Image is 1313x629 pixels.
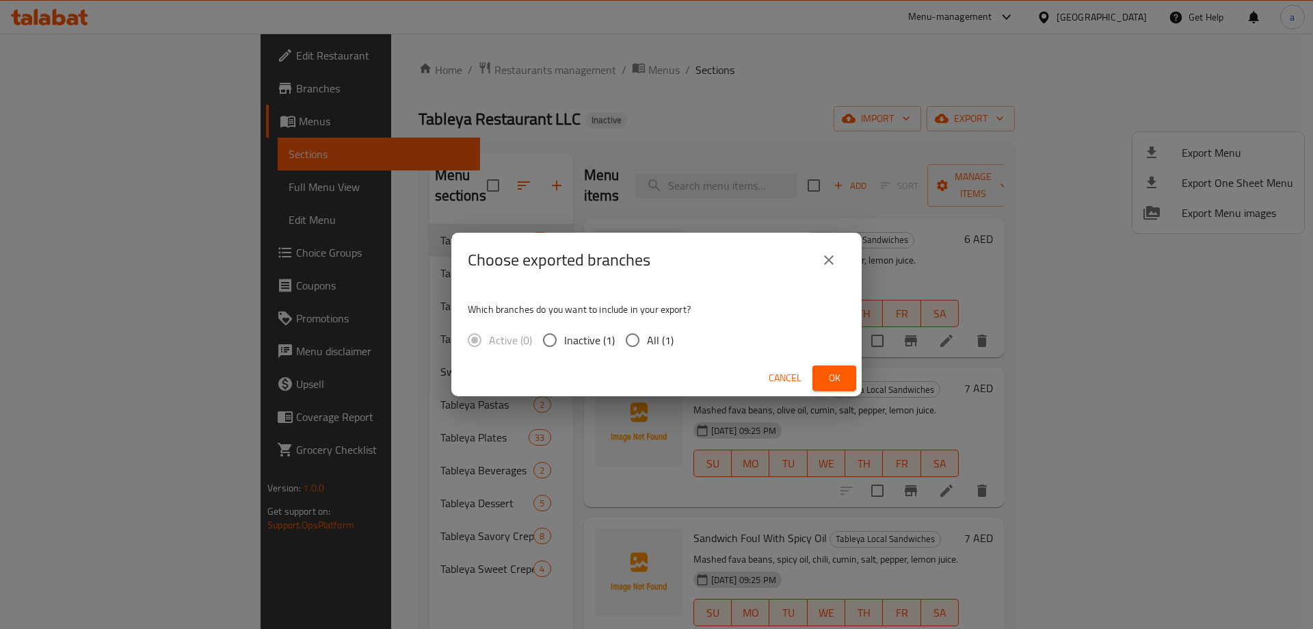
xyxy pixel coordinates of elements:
button: Ok [812,365,856,391]
span: All (1) [647,332,674,348]
span: Cancel [769,370,801,387]
span: Inactive (1) [564,332,615,348]
span: Ok [823,370,845,387]
h2: Choose exported branches [468,249,650,271]
p: Which branches do you want to include in your export? [468,303,845,316]
button: close [812,244,845,277]
button: Cancel [763,365,807,391]
span: Active (0) [489,332,532,348]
